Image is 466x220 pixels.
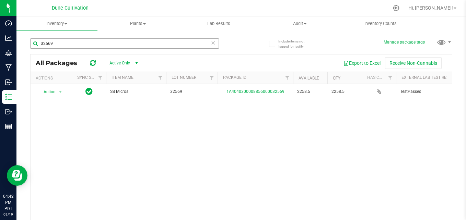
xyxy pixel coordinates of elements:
a: Filter [385,72,396,84]
button: Export to Excel [339,57,385,69]
inline-svg: Outbound [5,108,12,115]
button: Manage package tags [384,39,425,45]
a: Inventory Counts [340,16,421,31]
span: Clear [211,38,215,47]
a: Available [299,76,319,81]
div: Actions [36,76,69,81]
inline-svg: Analytics [5,35,12,41]
span: All Packages [36,59,84,67]
a: Qty [333,76,340,81]
th: Has COA [362,72,396,84]
a: Filter [155,72,166,84]
a: Filter [206,72,218,84]
span: 2258.5 [331,88,358,95]
a: Lab Results [178,16,259,31]
a: External Lab Test Result [401,75,455,80]
a: 1A4040300008856000032569 [226,89,284,94]
p: 04:42 PM PDT [3,193,13,212]
span: SB Micros [110,88,162,95]
a: Inventory [16,16,97,31]
a: Audit [259,16,340,31]
inline-svg: Grow [5,49,12,56]
button: Receive Non-Cannabis [385,57,442,69]
a: Lot Number [172,75,196,80]
a: Plants [97,16,178,31]
span: 2258.5 [297,88,323,95]
a: Filter [95,72,106,84]
span: Plants [98,21,178,27]
span: Action [37,87,56,97]
p: 09/19 [3,212,13,217]
inline-svg: Dashboard [5,20,12,27]
span: Inventory Counts [355,21,406,27]
a: Filter [282,72,293,84]
a: Sync Status [77,75,104,80]
span: Audit [259,21,340,27]
span: Lab Results [198,21,240,27]
iframe: Resource center [7,165,27,186]
span: TestPassed [400,88,461,95]
a: Package ID [223,75,246,80]
span: Inventory [16,21,97,27]
inline-svg: Inbound [5,79,12,86]
span: Dune Cultivation [52,5,89,11]
span: Hi, [PERSON_NAME]! [408,5,453,11]
a: Item Name [112,75,133,80]
div: Manage settings [392,5,400,11]
inline-svg: Manufacturing [5,64,12,71]
span: select [56,87,65,97]
input: Search Package ID, Item Name, SKU, Lot or Part Number... [30,38,219,49]
inline-svg: Reports [5,123,12,130]
span: 32569 [170,88,213,95]
span: In Sync [85,87,93,96]
span: Include items not tagged for facility [278,39,313,49]
inline-svg: Inventory [5,94,12,100]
